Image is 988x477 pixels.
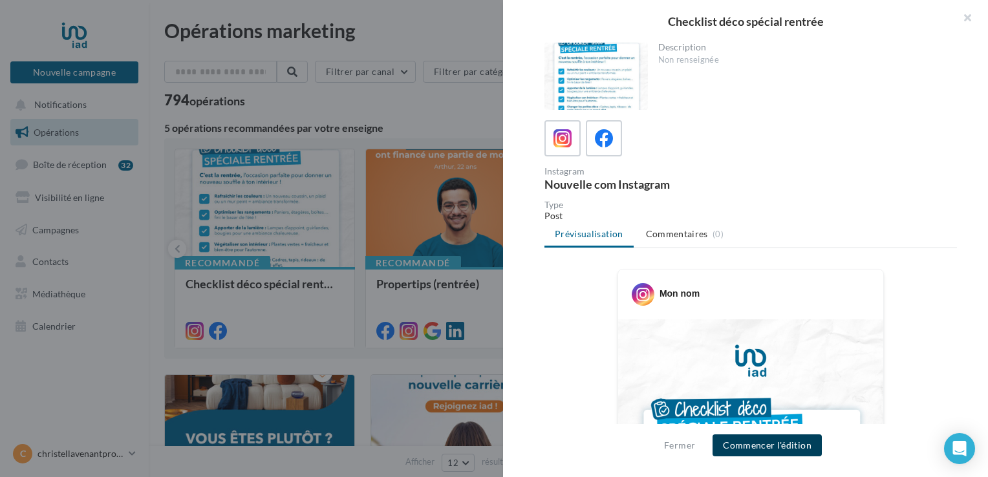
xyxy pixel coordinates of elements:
div: Instagram [544,167,746,176]
div: Non renseignée [658,54,947,66]
div: Open Intercom Messenger [944,433,975,464]
span: (0) [713,229,724,239]
div: Checklist déco spécial rentrée [524,16,967,27]
div: Description [658,43,947,52]
div: Nouvelle com Instagram [544,178,746,190]
div: Post [544,209,957,222]
div: Mon nom [660,287,700,300]
button: Fermer [659,438,700,453]
div: Type [544,200,957,209]
button: Commencer l'édition [713,434,822,456]
span: Commentaires [646,228,708,240]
